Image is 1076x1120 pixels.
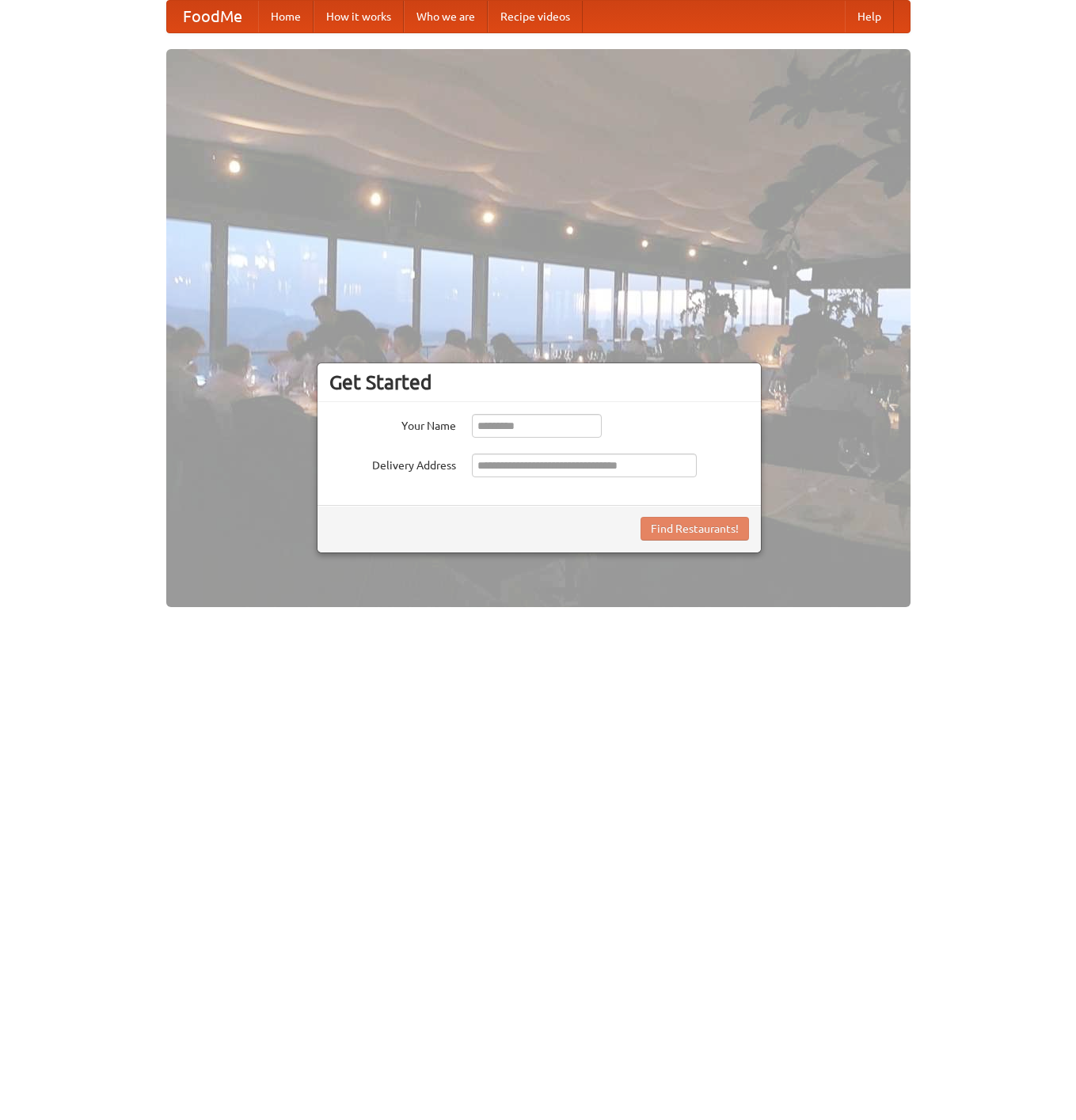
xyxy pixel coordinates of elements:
[258,1,314,32] a: Home
[845,1,894,32] a: Help
[641,517,749,541] button: Find Restaurants!
[329,370,749,394] h3: Get Started
[404,1,488,32] a: Who we are
[314,1,404,32] a: How it works
[488,1,583,32] a: Recipe videos
[329,454,456,473] label: Delivery Address
[329,414,456,434] label: Your Name
[167,1,258,32] a: FoodMe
